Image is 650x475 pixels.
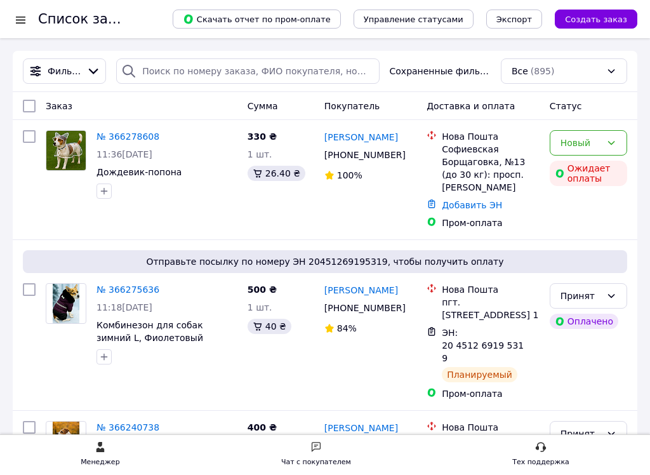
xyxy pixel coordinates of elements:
[512,456,569,469] div: Тех поддержка
[248,319,291,334] div: 40 ₴
[442,296,540,321] div: пгт. [STREET_ADDRESS] 1
[53,422,79,461] img: Фото товару
[442,367,517,382] div: Планируемый
[248,302,272,312] span: 1 шт.
[173,10,341,29] button: Скачать отчет по пром-оплате
[442,421,540,434] div: Нова Пошта
[38,11,147,27] h1: Список заказов
[560,427,601,441] div: Принят
[550,314,618,329] div: Оплачено
[337,323,357,333] span: 84%
[486,10,542,29] button: Экспорт
[96,302,152,312] span: 11:18[DATE]
[46,101,72,111] span: Заказ
[46,421,86,462] a: Фото товару
[96,320,203,343] a: Комбинезон для собак зимний L, Фиолетовый
[496,15,532,24] span: Экспорт
[560,136,601,150] div: Новый
[427,101,515,111] span: Доставка и оплата
[337,170,362,180] span: 100%
[324,284,398,297] a: [PERSON_NAME]
[28,255,622,268] span: Отправьте посылку по номеру ЭН 20451269195319, чтобы получить оплату
[542,13,637,23] a: Создать заказ
[183,13,331,25] span: Скачать отчет по пром-оплате
[442,143,540,194] div: Софиевская Борщаговка, №13 (до 30 кг): просп. [PERSON_NAME]
[248,284,277,295] span: 500 ₴
[354,10,474,29] button: Управление статусами
[46,131,86,170] img: Фото товару
[442,217,540,229] div: Пром-оплата
[116,58,379,84] input: Поиск по номеру заказа, ФИО покупателя, номеру телефона, Email, номеру накладной
[248,149,272,159] span: 1 шт.
[442,387,540,400] div: Пром-оплата
[281,456,351,469] div: Чат с покупателем
[53,284,79,323] img: Фото товару
[248,131,277,142] span: 330 ₴
[96,284,159,295] a: № 366275636
[442,283,540,296] div: Нова Пошта
[324,422,398,434] a: [PERSON_NAME]
[555,10,637,29] button: Создать заказ
[442,328,524,363] span: ЭН: 20 4512 6919 5319
[324,101,380,111] span: Покупатель
[324,131,398,144] a: [PERSON_NAME]
[512,65,528,77] span: Все
[48,65,81,77] span: Фильтры
[324,303,406,313] span: [PHONE_NUMBER]
[442,130,540,143] div: Нова Пошта
[96,149,152,159] span: 11:36[DATE]
[248,166,305,181] div: 26.40 ₴
[248,101,278,111] span: Сумма
[560,289,601,303] div: Принят
[390,65,491,77] span: Сохраненные фильтры:
[550,161,627,186] div: Ожидает оплаты
[81,456,119,469] div: Менеджер
[46,283,86,324] a: Фото товару
[96,167,182,177] a: Дождевик-попона
[324,150,406,160] span: [PHONE_NUMBER]
[46,130,86,171] a: Фото товару
[364,15,463,24] span: Управление статусами
[565,15,627,24] span: Создать заказ
[248,422,277,432] span: 400 ₴
[442,200,502,210] a: Добавить ЭН
[96,422,159,432] a: № 366240738
[531,66,555,76] span: (895)
[96,131,159,142] a: № 366278608
[550,101,582,111] span: Статус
